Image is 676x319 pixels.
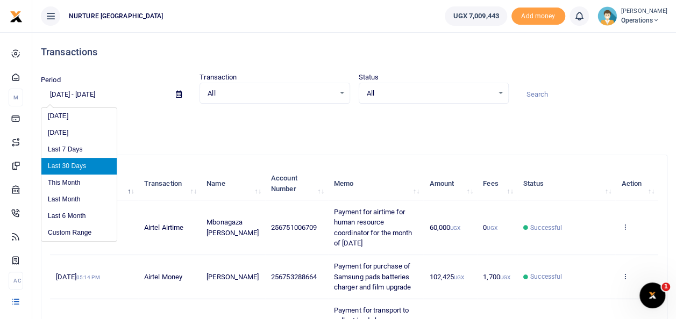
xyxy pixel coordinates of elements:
[511,8,565,25] li: Toup your wallet
[639,282,665,308] iframe: Intercom live chat
[41,46,667,58] h4: Transactions
[621,7,667,16] small: [PERSON_NAME]
[511,11,565,19] a: Add money
[615,167,658,200] th: Action: activate to sort column ascending
[41,85,167,104] input: select period
[41,224,117,241] li: Custom Range
[483,273,510,281] span: 1,700
[445,6,507,26] a: UGX 7,009,443
[530,223,562,233] span: Successful
[41,141,117,158] li: Last 7 Days
[207,273,259,281] span: [PERSON_NAME]
[500,274,510,280] small: UGX
[138,167,201,200] th: Transaction: activate to sort column ascending
[10,10,23,23] img: logo-small
[477,167,517,200] th: Fees: activate to sort column ascending
[41,191,117,208] li: Last Month
[511,8,565,25] span: Add money
[271,223,317,231] span: 256751006709
[517,85,667,104] input: Search
[454,274,464,280] small: UGX
[41,175,117,191] li: This Month
[597,6,617,26] img: profile-user
[359,72,379,83] label: Status
[208,88,334,99] span: All
[65,11,168,21] span: NURTURE [GEOGRAPHIC_DATA]
[41,117,667,128] p: Download
[517,167,615,200] th: Status: activate to sort column ascending
[41,158,117,175] li: Last 30 Days
[76,274,100,280] small: 05:14 PM
[41,125,117,141] li: [DATE]
[41,75,61,85] label: Period
[10,12,23,20] a: logo-small logo-large logo-large
[328,167,424,200] th: Memo: activate to sort column ascending
[429,223,460,231] span: 60,000
[41,108,117,125] li: [DATE]
[200,72,237,83] label: Transaction
[144,223,183,231] span: Airtel Airtime
[367,88,493,99] span: All
[201,167,265,200] th: Name: activate to sort column ascending
[207,218,259,237] span: Mbonagaza [PERSON_NAME]
[483,223,497,231] span: 0
[450,225,460,231] small: UGX
[9,89,23,106] li: M
[41,208,117,224] li: Last 6 Month
[56,273,99,281] span: [DATE]
[530,272,562,281] span: Successful
[487,225,497,231] small: UGX
[334,208,412,248] span: Payment for airtime for human resource coordinator for the month of [DATE]
[429,273,464,281] span: 102,425
[440,6,511,26] li: Wallet ballance
[621,16,667,25] span: Operations
[334,262,411,291] span: Payment for purchase of Samsung pads batteries charger and film upgrade
[453,11,499,21] span: UGX 7,009,443
[597,6,667,26] a: profile-user [PERSON_NAME] Operations
[661,282,670,291] span: 1
[271,273,317,281] span: 256753288664
[144,273,182,281] span: Airtel Money
[423,167,477,200] th: Amount: activate to sort column ascending
[9,272,23,289] li: Ac
[265,167,328,200] th: Account Number: activate to sort column ascending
